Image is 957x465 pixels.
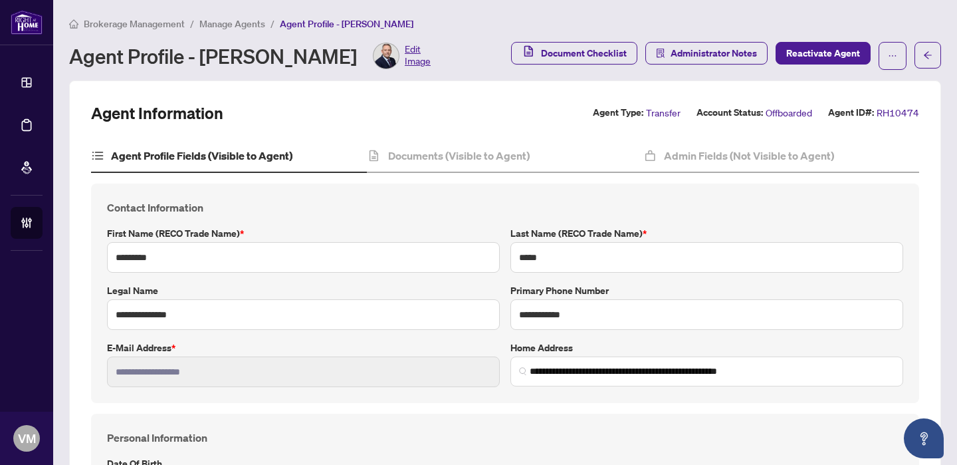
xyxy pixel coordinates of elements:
[671,43,757,64] span: Administrator Notes
[388,148,530,164] h4: Documents (Visible to Agent)
[541,43,627,64] span: Document Checklist
[107,226,500,241] label: First Name (RECO Trade Name)
[373,43,399,69] img: Profile Icon
[510,341,903,355] label: Home Address
[190,16,194,31] li: /
[69,43,431,69] div: Agent Profile - [PERSON_NAME]
[766,105,812,120] span: Offboarded
[280,18,413,30] span: Agent Profile - [PERSON_NAME]
[877,105,919,120] span: RH10474
[510,283,903,298] label: Primary Phone Number
[69,19,78,29] span: home
[664,148,834,164] h4: Admin Fields (Not Visible to Agent)
[107,341,500,355] label: E-mail Address
[199,18,265,30] span: Manage Agents
[656,49,665,58] span: solution
[786,43,860,64] span: Reactivate Agent
[593,105,643,120] label: Agent Type:
[904,418,944,458] button: Open asap
[776,42,871,65] button: Reactivate Agent
[888,51,897,61] span: ellipsis
[510,226,903,241] label: Last Name (RECO Trade Name)
[519,367,527,375] img: search_icon
[511,42,637,65] button: Document Checklist
[646,105,681,120] span: Transfer
[111,148,292,164] h4: Agent Profile Fields (Visible to Agent)
[11,10,43,35] img: logo
[696,105,763,120] label: Account Status:
[645,42,768,65] button: Administrator Notes
[107,430,903,446] h4: Personal Information
[923,51,932,60] span: arrow-left
[107,283,500,298] label: Legal Name
[91,102,223,124] h2: Agent Information
[107,200,903,216] h4: Contact Information
[828,105,874,120] label: Agent ID#:
[405,43,431,69] span: Edit Image
[84,18,185,30] span: Brokerage Management
[270,16,274,31] li: /
[18,429,36,448] span: VM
